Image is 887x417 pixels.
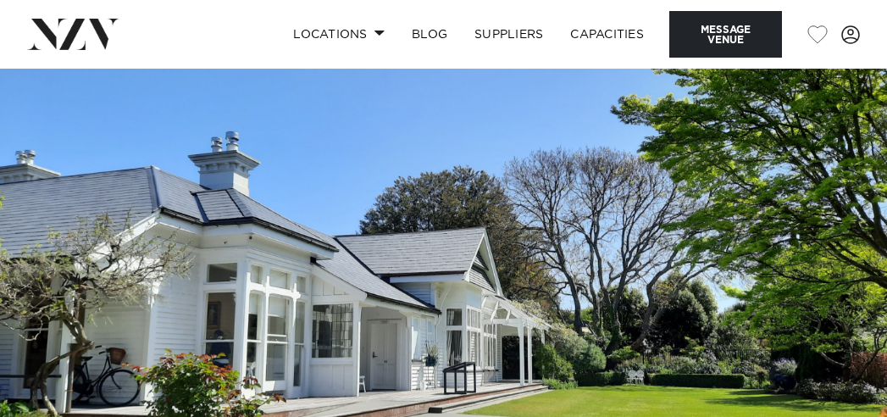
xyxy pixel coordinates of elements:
button: Message Venue [669,11,782,58]
a: Locations [280,16,398,53]
a: Capacities [557,16,657,53]
a: SUPPLIERS [461,16,557,53]
a: BLOG [398,16,461,53]
img: nzv-logo.png [27,19,119,49]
